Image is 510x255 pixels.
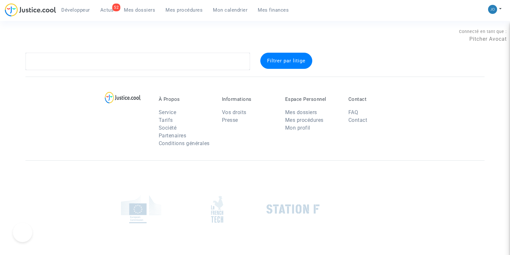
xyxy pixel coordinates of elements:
a: Vos droits [222,109,246,115]
a: Mon profil [285,125,310,131]
img: europe_commision.png [121,195,161,223]
a: Société [159,125,177,131]
p: Informations [222,96,275,102]
a: Mes procédures [285,117,324,123]
a: Mes dossiers [285,109,317,115]
a: Mes finances [253,5,294,15]
span: Connecté en tant que : [459,29,507,34]
iframe: Help Scout Beacon - Open [13,223,32,242]
span: Mes finances [258,7,289,13]
p: Espace Personnel [285,96,339,102]
a: Partenaires [159,133,186,139]
img: logo-lg.svg [105,92,141,103]
a: Tarifs [159,117,173,123]
span: Filtrer par litige [267,58,305,64]
img: jc-logo.svg [5,3,56,16]
p: À Propos [159,96,212,102]
a: FAQ [348,109,358,115]
span: Développeur [61,7,90,13]
span: Mes dossiers [124,7,155,13]
span: Mon calendrier [213,7,247,13]
img: 45a793c8596a0d21866ab9c5374b5e4b [488,5,497,14]
a: Conditions générales [159,140,210,146]
img: stationf.png [266,204,320,214]
a: Mes dossiers [119,5,160,15]
img: french_tech.png [211,196,223,223]
a: Contact [348,117,367,123]
a: 52Actus [95,5,119,15]
a: Service [159,109,176,115]
a: Mes procédures [160,5,208,15]
a: Presse [222,117,238,123]
a: Mon calendrier [208,5,253,15]
a: Développeur [56,5,95,15]
span: Actus [100,7,114,13]
div: 52 [112,4,120,11]
p: Contact [348,96,402,102]
span: Mes procédures [165,7,203,13]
